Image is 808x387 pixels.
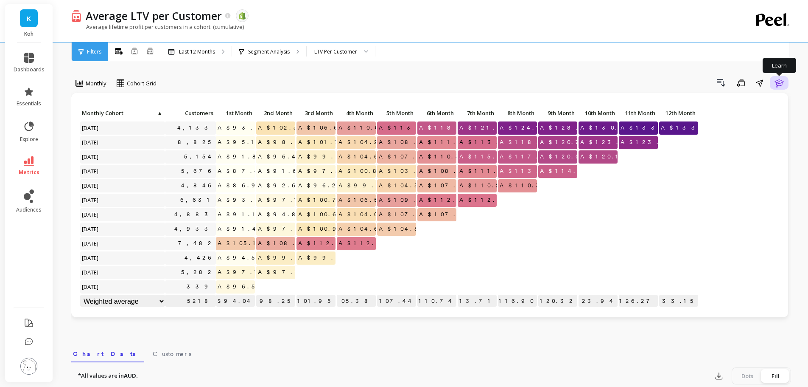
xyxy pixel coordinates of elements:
[619,295,658,308] p: A$126.27
[256,208,309,221] span: A$94.84
[82,110,156,116] span: Monthly Cohort
[377,165,432,178] span: A$103.61
[256,194,312,206] span: A$97.17
[216,136,269,149] span: A$95.17
[298,110,333,116] span: 3rd Month
[417,179,478,192] span: A$107.39
[379,110,414,116] span: 5th Month
[377,107,416,119] p: 5th Month
[80,194,101,206] span: [DATE]
[296,107,336,119] p: 3rd Month
[579,121,636,134] span: A$130.63
[337,194,389,206] span: A$106.51
[216,179,272,192] span: A$86.93
[538,165,589,178] span: A$114.00
[498,121,551,134] span: A$124.12
[337,165,393,178] span: A$100.88
[256,107,296,120] div: Toggle SortBy
[337,237,393,250] span: A$112.36
[296,107,336,120] div: Toggle SortBy
[80,165,101,178] span: [DATE]
[73,350,143,358] span: Chart Data
[579,107,618,119] p: 10th Month
[621,110,655,116] span: 11th Month
[417,136,475,149] span: A$111.23
[419,110,454,116] span: 6th Month
[185,280,216,293] a: 339
[619,136,675,149] span: A$123.12
[179,266,216,279] a: 5,282
[377,194,438,206] span: A$109.39
[458,194,509,206] span: A$112.60
[457,107,498,120] div: Toggle SortBy
[124,372,138,379] strong: AUD.
[256,150,305,163] span: A$96.46
[579,150,633,163] span: A$120.17
[661,110,696,116] span: 12th Month
[16,206,42,213] span: audiences
[337,107,376,119] p: 4th Month
[216,194,271,206] span: A$93.80
[20,136,38,143] span: explore
[256,107,295,119] p: 2nd Month
[80,136,101,149] span: [DATE]
[498,136,558,149] span: A$118.58
[417,165,470,178] span: A$108.60
[179,179,216,192] a: 4,846
[417,150,476,163] span: A$110.33
[538,136,593,149] span: A$120.75
[417,107,457,120] div: Toggle SortBy
[71,343,791,362] nav: Tabs
[176,136,216,149] a: 8,825
[417,107,456,119] p: 6th Month
[14,66,45,73] span: dashboards
[761,369,789,383] div: Fill
[337,295,376,308] p: A$105.38
[216,280,268,293] span: A$96.59
[176,121,216,134] a: 4,133
[733,369,761,383] div: Dots
[256,121,310,134] span: A$102.32
[248,48,290,55] p: Segment Analysis
[256,179,309,192] span: A$92.68
[500,110,534,116] span: 8th Month
[86,8,222,23] p: Average LTV per Customer
[216,237,266,250] span: A$105.10
[296,121,351,134] span: A$106.67
[153,350,191,358] span: Customers
[216,165,268,178] span: A$87.46
[296,179,349,192] span: A$96.29
[80,179,101,192] span: [DATE]
[538,107,578,120] div: Toggle SortBy
[215,107,256,120] div: Toggle SortBy
[80,150,101,163] span: [DATE]
[182,150,216,163] a: 5,154
[14,31,45,37] p: Koh
[296,237,353,250] span: A$112.17
[17,100,41,107] span: essentials
[498,179,553,192] span: A$110.36
[71,23,244,31] p: Average lifetime profit per customers in a cohort. (cumulative)
[19,169,39,176] span: metrics
[176,237,216,250] a: 7,482
[377,121,437,134] span: A$113.36
[127,79,157,88] span: Cohort Grid
[80,251,101,264] span: [DATE]
[256,266,315,279] span: A$97.93
[296,136,350,149] span: A$101.70
[179,165,216,178] a: 5,676
[377,150,434,163] span: A$107.48
[458,121,511,134] span: A$121.55
[80,107,120,120] div: Toggle SortBy
[20,358,37,375] img: profile picture
[458,136,517,149] span: A$113.58
[256,165,306,178] span: A$91.64
[296,295,336,308] p: A$101.95
[256,223,308,235] span: A$97.55
[659,295,698,308] p: A$133.15
[173,223,216,235] a: 4,933
[218,110,252,116] span: 1st Month
[417,295,456,308] p: A$110.74
[256,237,315,250] span: A$108.31
[337,208,390,221] span: A$104.03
